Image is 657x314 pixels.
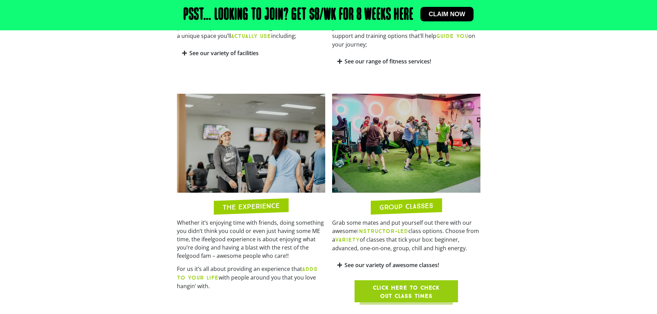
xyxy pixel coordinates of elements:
[332,53,480,70] div: See our range of fitness services!
[332,219,480,252] p: Grab some mates and put yourself out there with our awesome class options. Choose from a of class...
[332,257,480,273] div: See our variety of awesome classes!
[231,33,271,39] b: ACTUALLY USE
[379,202,433,211] h2: GROUP CLASSES
[177,45,325,61] div: See our variety of facilities
[420,7,474,21] a: Claim now
[189,49,259,57] a: See our variety of facilities
[355,280,458,302] a: Click here to check out class times
[345,58,431,65] a: See our range of fitness services!
[371,284,441,300] span: Click here to check out class times
[357,228,408,234] b: INSTRUCTOR-LED
[222,202,280,211] h2: THE EXPERIENCE
[177,265,325,290] p: For us it’s all about providing an experience that with people around you that you love hangin’ w...
[429,11,465,17] span: Claim now
[345,261,439,269] a: See our variety of awesome classes!
[177,219,325,260] p: Whether it’s enjoying time with friends, doing something you didn’t think you could or even just ...
[332,15,480,49] p: Whether you’re just starting out or eager to push yourself to the next level, we’ve got a whole b...
[183,7,414,23] h2: Psst… Looking to join? Get $8/wk for 8 weeks here
[436,33,468,39] b: GUIDE YOU
[335,236,360,243] b: VARIETY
